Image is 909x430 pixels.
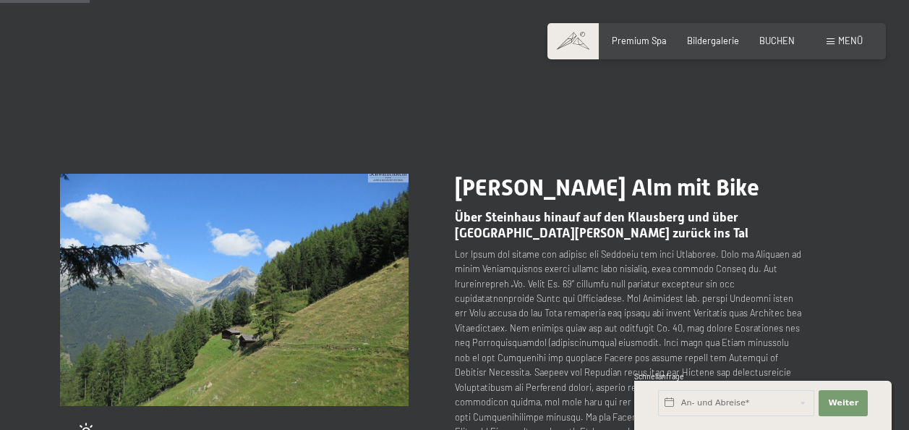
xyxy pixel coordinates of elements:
[819,390,868,416] button: Weiter
[612,35,667,46] a: Premium Spa
[687,35,739,46] a: Bildergalerie
[455,210,748,240] span: Über Steinhaus hinauf auf den Klausberg und über [GEOGRAPHIC_DATA][PERSON_NAME] zurück ins Tal
[828,397,858,409] span: Weiter
[759,35,795,46] a: BUCHEN
[315,249,434,264] span: Einwilligung Marketing*
[633,402,636,411] span: 1
[838,35,863,46] span: Menü
[455,174,759,201] span: [PERSON_NAME] Alm mit Bike
[634,372,684,381] span: Schnellanfrage
[60,174,409,406] img: Klausberg - Niederhofer Alm mit Bike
